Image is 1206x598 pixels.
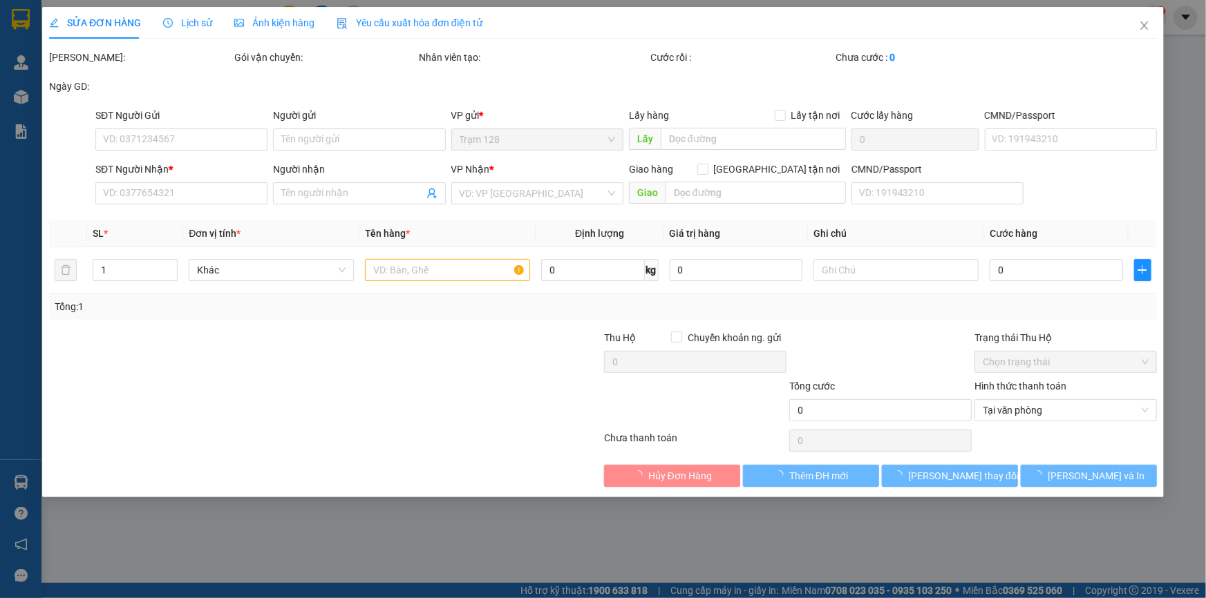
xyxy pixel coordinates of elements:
[1139,20,1150,31] span: close
[189,228,241,239] span: Đơn vị tính
[55,299,466,314] div: Tổng: 1
[234,17,314,28] span: Ảnh kiện hàng
[426,188,437,199] span: user-add
[1048,468,1145,483] span: [PERSON_NAME] và In
[575,228,624,239] span: Định lượng
[908,468,1019,483] span: [PERSON_NAME] thay đổi
[774,470,789,480] span: loading
[743,465,879,487] button: Thêm ĐH mới
[648,468,712,483] span: Hủy Đơn Hàng
[645,259,659,281] span: kg
[661,128,846,150] input: Dọc đường
[1125,7,1164,46] button: Close
[1033,470,1048,480] span: loading
[604,332,636,343] span: Thu Hộ
[197,260,346,280] span: Khác
[990,228,1037,239] span: Cước hàng
[49,18,59,28] span: edit
[985,108,1157,123] div: CMND/Passport
[629,128,661,150] span: Lấy
[893,470,908,480] span: loading
[708,162,846,177] span: [GEOGRAPHIC_DATA] tận nơi
[629,164,673,175] span: Giao hàng
[851,162,1024,177] div: CMND/Passport
[49,79,232,94] div: Ngày GD:
[337,18,348,29] img: icon
[974,380,1066,392] label: Hình thức thanh toán
[55,259,77,281] button: delete
[836,50,1018,65] div: Chưa cước :
[808,220,984,247] th: Ghi chú
[163,18,173,28] span: clock-circle
[813,259,979,281] input: Ghi Chú
[1134,259,1151,281] button: plus
[789,380,835,392] span: Tổng cước
[95,108,267,123] div: SĐT Người Gửi
[234,18,244,28] span: picture
[273,108,445,123] div: Người gửi
[93,228,104,239] span: SL
[337,17,482,28] span: Yêu cầu xuất hóa đơn điện tử
[49,50,232,65] div: [PERSON_NAME]:
[95,162,267,177] div: SĐT Người Nhận
[603,430,789,454] div: Chưa thanh toán
[983,400,1149,421] span: Tại văn phòng
[420,50,648,65] div: Nhân viên tạo:
[605,465,741,487] button: Hủy Đơn Hàng
[650,50,833,65] div: Cước rồi :
[460,129,615,150] span: Trạm 128
[974,330,1157,345] div: Trạng thái Thu Hộ
[365,228,410,239] span: Tên hàng
[882,465,1018,487] button: [PERSON_NAME] thay đổi
[629,110,669,121] span: Lấy hàng
[786,108,846,123] span: Lấy tận nơi
[234,50,417,65] div: Gói vận chuyển:
[365,259,530,281] input: VD: Bàn, Ghế
[49,17,141,28] span: SỬA ĐƠN HÀNG
[633,470,648,480] span: loading
[273,162,445,177] div: Người nhận
[983,351,1149,372] span: Chọn trạng thái
[629,182,666,204] span: Giao
[682,330,786,345] span: Chuyển khoản ng. gửi
[1135,264,1151,276] span: plus
[851,128,979,151] input: Cước lấy hàng
[1021,465,1157,487] button: [PERSON_NAME] và In
[851,110,914,121] label: Cước lấy hàng
[666,182,846,204] input: Dọc đường
[789,468,848,483] span: Thêm ĐH mới
[889,52,895,63] b: 0
[451,108,623,123] div: VP gửi
[670,228,721,239] span: Giá trị hàng
[163,17,212,28] span: Lịch sử
[451,164,490,175] span: VP Nhận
